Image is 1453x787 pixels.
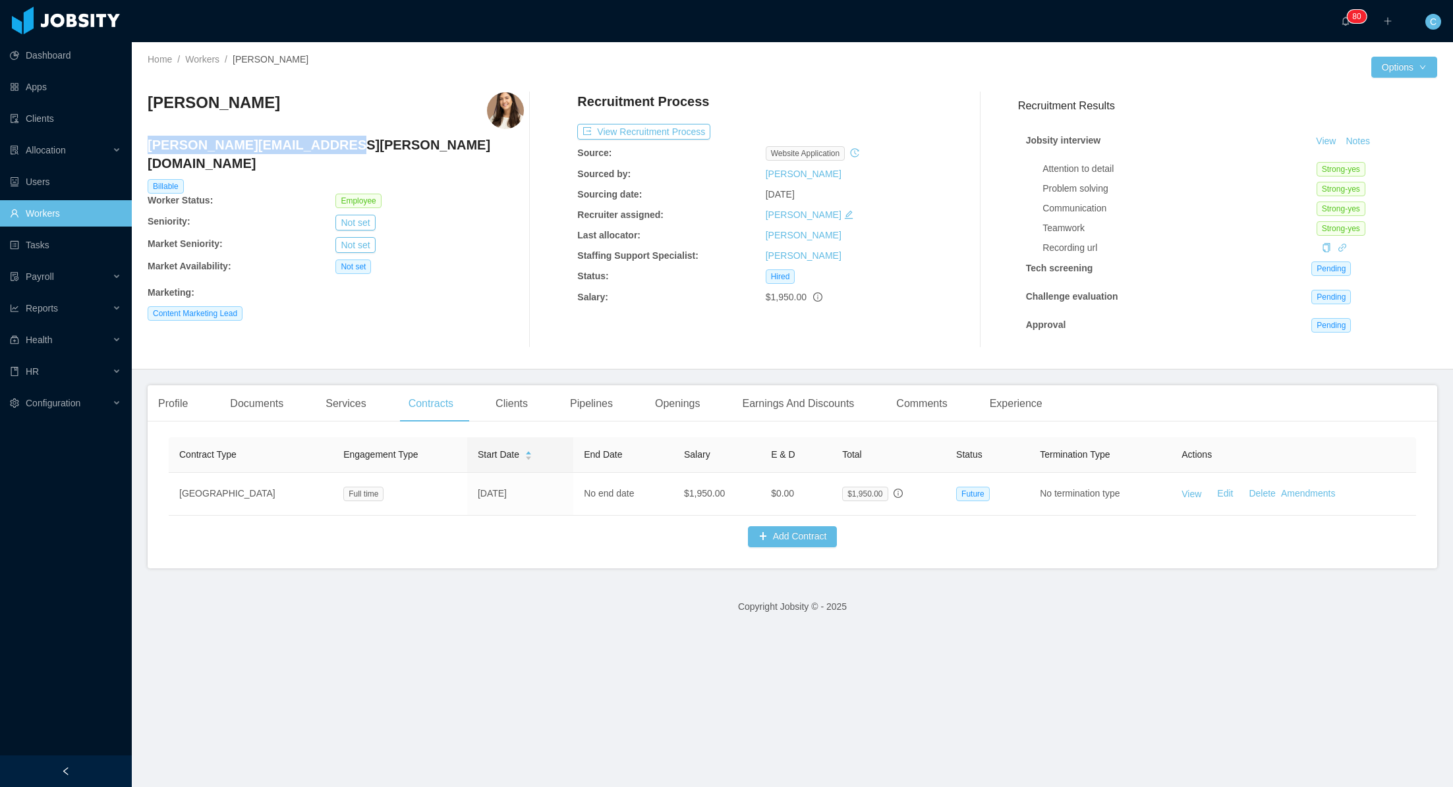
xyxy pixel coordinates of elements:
[525,449,532,453] i: icon: caret-up
[1311,136,1340,146] a: View
[577,148,612,158] b: Source:
[1311,290,1351,304] span: Pending
[10,105,121,132] a: icon: auditClients
[10,398,19,408] i: icon: setting
[1340,134,1375,149] button: Notes
[148,92,280,113] h3: [PERSON_NAME]
[559,385,623,422] div: Pipelines
[766,209,841,220] a: [PERSON_NAME]
[894,489,903,498] span: info-circle
[1018,97,1437,114] h3: Recruitment Results
[577,271,608,281] b: Status:
[684,488,725,499] span: $1,950.00
[1317,182,1365,196] span: Strong-yes
[335,237,375,253] button: Not set
[577,92,709,111] h4: Recruitment Process
[577,292,608,302] b: Salary:
[956,487,990,501] span: Future
[1042,241,1317,255] div: Recording url
[766,292,807,302] span: $1,950.00
[842,487,888,501] span: $1,950.00
[343,449,418,460] span: Engagement Type
[10,304,19,313] i: icon: line-chart
[467,473,573,516] td: [DATE]
[148,195,213,205] b: Worker Status:
[577,189,642,200] b: Sourcing date:
[1341,16,1350,26] i: icon: bell
[487,92,524,129] img: fcbc439d-d04a-41ae-9191-25597d67559f_688b8829adcef-400w.png
[684,449,710,460] span: Salary
[842,449,862,460] span: Total
[10,74,121,100] a: icon: appstoreApps
[148,385,198,422] div: Profile
[766,146,845,161] span: website application
[771,488,794,499] span: $0.00
[577,230,641,240] b: Last allocator:
[26,366,39,377] span: HR
[766,169,841,179] a: [PERSON_NAME]
[766,250,841,261] a: [PERSON_NAME]
[1042,162,1317,176] div: Attention to detail
[179,449,237,460] span: Contract Type
[26,335,52,345] span: Health
[644,385,711,422] div: Openings
[1311,261,1351,276] span: Pending
[169,473,333,516] td: [GEOGRAPHIC_DATA]
[10,367,19,376] i: icon: book
[577,126,710,137] a: icon: exportView Recruitment Process
[1042,182,1317,196] div: Problem solving
[1338,242,1347,253] a: icon: link
[148,179,184,194] span: Billable
[1311,318,1351,333] span: Pending
[185,54,219,65] a: Workers
[10,146,19,155] i: icon: solution
[10,232,121,258] a: icon: profileTasks
[1026,135,1101,146] strong: Jobsity interview
[1281,488,1335,499] a: Amendments
[1042,221,1317,235] div: Teamwork
[335,259,371,274] span: Not set
[335,215,375,231] button: Not set
[315,385,376,422] div: Services
[10,272,19,281] i: icon: file-protect
[148,216,190,227] b: Seniority:
[26,398,80,408] span: Configuration
[485,385,538,422] div: Clients
[886,385,957,422] div: Comments
[731,385,865,422] div: Earnings And Discounts
[956,449,983,460] span: Status
[26,145,66,155] span: Allocation
[148,238,223,249] b: Market Seniority:
[1317,202,1365,216] span: Strong-yes
[1317,162,1365,176] span: Strong-yes
[1217,488,1233,499] a: Edit
[584,449,622,460] span: End Date
[1371,57,1437,78] button: Optionsicon: down
[343,487,384,501] span: Full time
[577,169,631,179] b: Sourced by:
[132,584,1453,630] footer: Copyright Jobsity © - 2025
[26,303,58,313] span: Reports
[219,385,294,422] div: Documents
[766,230,841,240] a: [PERSON_NAME]
[1357,10,1361,23] p: 0
[1317,221,1365,236] span: Strong-yes
[1383,16,1392,26] i: icon: plus
[1182,449,1212,460] span: Actions
[1026,263,1093,273] strong: Tech screening
[148,261,231,271] b: Market Availability:
[10,200,121,227] a: icon: userWorkers
[979,385,1053,422] div: Experience
[398,385,464,422] div: Contracts
[1322,243,1331,252] i: icon: copy
[766,269,795,284] span: Hired
[10,335,19,344] i: icon: medicine-box
[1347,10,1366,23] sup: 80
[1182,488,1201,499] a: View
[177,54,180,65] span: /
[1029,473,1171,516] td: No termination type
[577,124,710,140] button: icon: exportView Recruitment Process
[1042,202,1317,215] div: Communication
[148,287,194,298] b: Marketing :
[225,54,227,65] span: /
